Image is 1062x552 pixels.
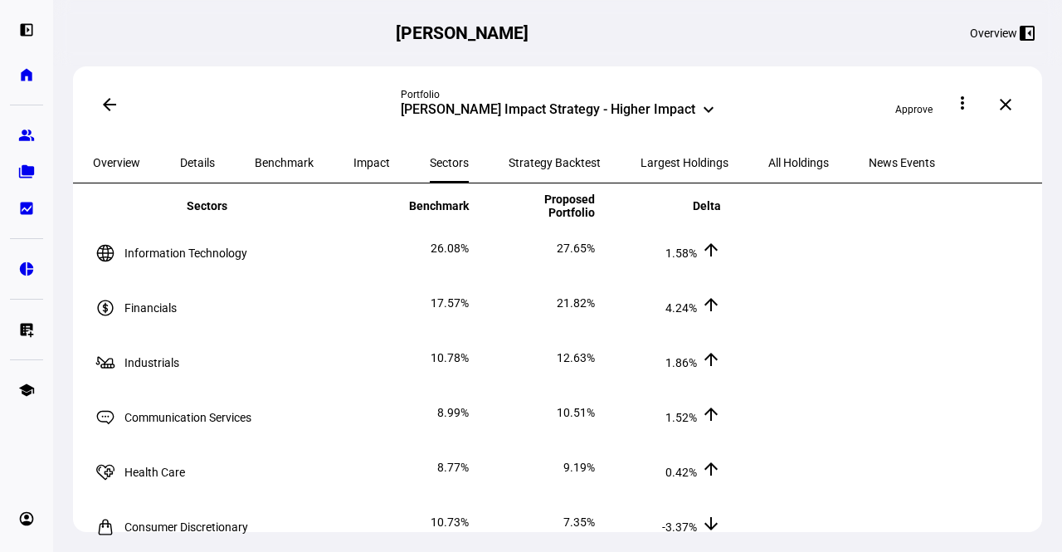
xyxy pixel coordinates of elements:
[701,459,721,479] mat-icon: arrow_upward
[882,96,946,123] button: Approve
[668,199,721,212] span: Delta
[18,200,35,217] eth-mat-symbol: bid_landscape
[10,192,43,225] a: bid_landscape
[665,356,697,369] span: 1.86%
[10,252,43,286] a: pie_chart
[401,88,715,101] div: Portfolio
[509,157,601,169] span: Strategy Backtest
[431,351,469,364] span: 10.78%
[701,295,721,315] mat-icon: arrow_upward
[970,27,1017,40] div: Overview
[1017,23,1037,43] mat-icon: left_panel_close
[431,515,469,529] span: 10.73%
[957,20,1049,46] button: Overview
[665,301,697,315] span: 4.24%
[10,119,43,152] a: group
[100,95,119,115] mat-icon: arrow_back
[472,193,595,219] span: Proposed Portfolio
[768,157,829,169] span: All Holdings
[557,406,595,419] span: 10.51%
[431,296,469,310] span: 17.57%
[18,22,35,38] eth-mat-symbol: left_panel_open
[124,247,247,260] span: Information Technology
[255,157,314,169] span: Benchmark
[699,100,719,120] mat-icon: keyboard_arrow_down
[18,261,35,277] eth-mat-symbol: pie_chart
[353,157,390,169] span: Impact
[665,247,697,260] span: 1.58%
[431,242,469,255] span: 26.08%
[18,382,35,398] eth-mat-symbol: school
[665,411,697,424] span: 1.52%
[124,356,179,369] span: Industrials
[895,104,933,115] span: Approve
[563,461,595,474] span: 9.19%
[124,520,248,534] span: Consumer Discretionary
[10,58,43,91] a: home
[701,240,721,260] mat-icon: arrow_upward
[557,296,595,310] span: 21.82%
[384,199,469,212] span: Benchmark
[437,406,469,419] span: 8.99%
[563,515,595,529] span: 7.35%
[124,411,251,424] span: Communication Services
[18,510,35,527] eth-mat-symbol: account_circle
[869,157,935,169] span: News Events
[701,404,721,424] mat-icon: arrow_upward
[996,95,1016,115] mat-icon: close
[665,466,697,479] span: 0.42%
[662,520,697,534] span: -3.37%
[18,164,35,180] eth-mat-symbol: folder_copy
[401,101,695,121] div: [PERSON_NAME] Impact Strategy - Higher Impact
[18,321,35,338] eth-mat-symbol: list_alt_add
[187,199,252,212] span: Sectors
[10,155,43,188] a: folder_copy
[18,66,35,83] eth-mat-symbol: home
[701,514,721,534] mat-icon: arrow_downward
[557,351,595,364] span: 12.63%
[124,466,185,479] span: Health Care
[180,157,215,169] span: Details
[641,157,728,169] span: Largest Holdings
[18,127,35,144] eth-mat-symbol: group
[437,461,469,474] span: 8.77%
[701,349,721,369] mat-icon: arrow_upward
[557,242,595,255] span: 27.65%
[952,93,972,113] mat-icon: more_vert
[396,23,529,43] h2: [PERSON_NAME]
[124,301,177,315] span: Financials
[430,157,469,169] span: Sectors
[93,157,140,169] span: Overview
